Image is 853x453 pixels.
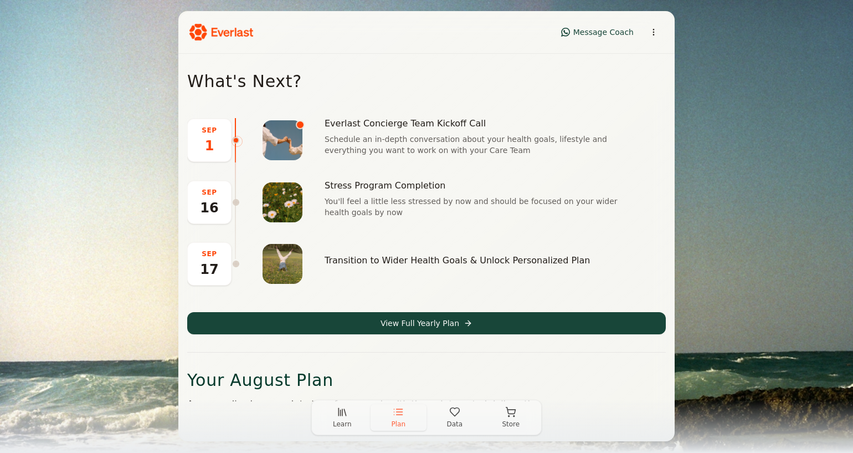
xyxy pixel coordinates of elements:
[200,199,218,217] span: 16
[202,188,217,197] span: SEP
[325,118,633,129] h3: Everlast Concierge Team Kickoff Call
[573,27,634,38] span: Message Coach
[202,250,217,258] span: SEP
[189,24,253,41] img: Everlast Logo
[202,126,217,135] span: SEP
[446,420,463,429] span: Data
[325,255,633,266] h3: Transition to Wider Health Goals & Unlock Personalized Plan
[187,397,666,411] p: A personalized approach to transform your health through targeted daily actions
[556,23,639,41] button: Message Coach
[325,134,633,156] p: Schedule an in-depth conversation about your health goals, lifestyle and everything you want to w...
[200,261,218,278] span: 17
[391,420,405,429] span: Plan
[325,196,633,218] p: You'll feel a little less stressed by now and should be focused on your wider health goals by now
[205,137,214,155] span: 1
[187,312,666,334] button: View Full Yearly Plan
[333,420,352,429] span: Learn
[187,370,666,390] h1: Your August Plan
[502,420,520,429] span: Store
[325,180,633,191] h3: Stress Program Completion
[187,72,666,91] h2: What's Next?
